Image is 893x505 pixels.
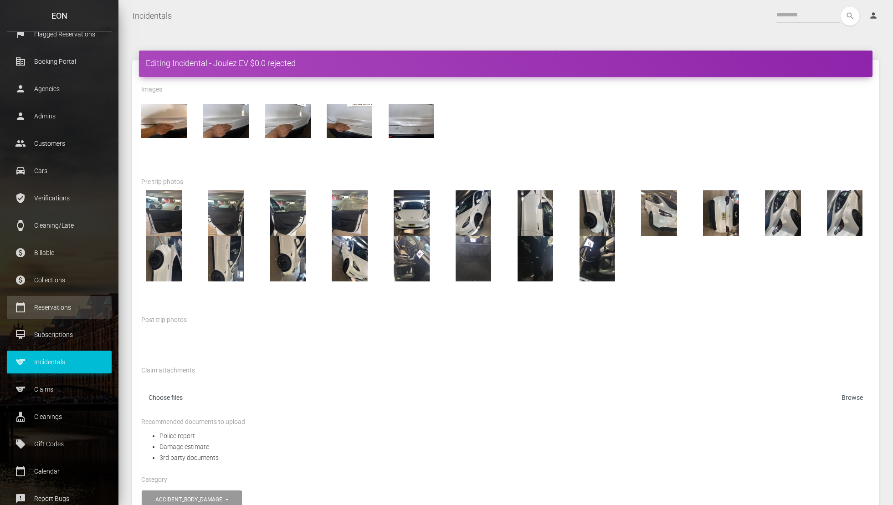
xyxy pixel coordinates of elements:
img: 9beeaada-963e-42e3-ba03-ae5266360f91_CAP_C1932D29-ECCF-43F2-8F40-4A4A1A0165356C16563F-CAB3-4A47-8... [389,236,434,281]
img: c8e9ef14-e6c0-47bf-8bdd-170733b9600f_CAP_CD7CC0C7-48EC-4E11-BBC0-5DB3189FAF748396F472-866B-4B8F-9... [822,190,867,236]
li: 3rd party documents [159,452,870,463]
a: cleaning_services Cleanings [7,405,112,428]
div: accident_body_damage [155,496,224,504]
img: 917d55d3-3496-44c8-a0a7-560cc36785fb_CAP_FEDE5AB9-3A3E-4189-8002-F015C7F1B9C6F1F8ABD8-7A2D-451F-9... [327,190,372,236]
img: d1810c7f-e3e5-4aa7-88a0-8a3b58a10062_CAP_12EBBF8C-163E-41D7-9F2C-0C8294B5DAC3EEC9D2E7-032E-41A3-8... [141,236,187,281]
label: Images [141,85,162,94]
img: Yancey5-d.jpg [141,98,187,143]
p: Subscriptions [14,328,105,342]
p: Flagged Reservations [14,27,105,41]
img: f94a31ed-24f2-421b-bcea-e289f03c2153_CAP_A8F48BB6-2215-4C59-99DC-24914A4D0A28B2A46919-7EB8-411A-9... [265,236,311,281]
p: Booking Portal [14,55,105,68]
img: 7bdfdb3c-0c68-41b6-8eee-d59f203f233f_CAP_1E386884-9C98-4CFA-AB77-091ACEB4065ECEB8A4FA-3D38-4C44-8... [513,190,558,236]
img: cb304c45-33f0-43b5-bade-cdd8a49e84fa_CAP_B5C84C29-85F3-4F2D-A39E-F0984BA52CD002CF955C-88DC-4CAD-B... [265,190,311,236]
p: Cleanings [14,410,105,423]
img: Yancey5-b.jpg [265,98,311,143]
img: bf9657f1-7af2-48f4-9e9f-f55f32f9ca11_CAP_A6C017CE-8A2C-4541-AA1E-40FBAE8CFD675D57B81A-03E3-4216-A... [141,190,187,236]
img: eb6b55c3-9ce1-448d-a02b-555389031b0e_CAP_597A3123-5CCA-419A-844A-1B1971ADFDCC006BA539-2DE2-4B47-B... [575,236,620,281]
label: Post trip photos [141,316,187,325]
li: Police report [159,430,870,441]
a: drive_eta Cars [7,159,112,182]
img: 27765871-7d70-4eb2-af63-9d1dc11f9140_CAP_99D81A4D-D832-46DE-9B58-2164F1F5D647D0F8F9C6-E171-4C36-8... [698,190,744,236]
button: search [841,7,859,26]
p: Billable [14,246,105,260]
p: Collections [14,273,105,287]
a: people Customers [7,132,112,155]
label: Pre trip photos [141,178,183,187]
p: Agencies [14,82,105,96]
a: person Agencies [7,77,112,100]
img: c8e9ef14-e6c0-47bf-8bdd-170733b9600f_CAP_CD7CC0C7-48EC-4E11-BBC0-5DB3189FAF748396F472-866B-4B8F-9... [760,190,806,236]
label: Category [141,475,167,485]
a: Incidentals [133,5,172,27]
a: calendar_today Reservations [7,296,112,319]
a: card_membership Subscriptions [7,323,112,346]
a: corporate_fare Booking Portal [7,50,112,73]
img: 1f0a4280-2604-4a34-81ea-fef9b5909266_CAP_3FAE90E6-E436-403C-8321-4F09EF2CEA262E3A04C8-D2EB-4BBC-9... [451,190,496,236]
p: Verifications [14,191,105,205]
img: Yancey5-c.jpg [203,98,249,143]
img: Yancey5.jpg [389,98,434,143]
label: Recommended documents to upload [141,418,245,427]
p: Gift Codes [14,437,105,451]
img: cb9aeb29-c447-4fd0-a391-bf82aca4969e_CAP_6E62647D-6547-4A2C-8C86-87DAEFE5E3F08E218814-4A30-48D5-A... [636,190,682,236]
a: person Admins [7,105,112,128]
label: Choose files [141,390,870,408]
a: calendar_today Calendar [7,460,112,483]
p: Reservations [14,301,105,314]
li: Damage estimate [159,441,870,452]
a: watch Cleaning/Late [7,214,112,237]
a: flag Flagged Reservations [7,23,112,46]
a: paid Collections [7,269,112,291]
img: 0ca674bd-b40b-42a3-a0ca-d1a7a92e406b_CAP_06827A4D-F7A5-4CCF-A125-9C9ECFE8AD00B91F78B6-47AA-4EC1-9... [575,190,620,236]
p: Cleaning/Late [14,219,105,232]
p: Claims [14,383,105,396]
a: paid Billable [7,241,112,264]
p: Cars [14,164,105,178]
img: 088d6694-b21f-49ca-9ab5-17dfe8f0084d_CAP_821650ED-8CAA-412B-8C55-7B3700199BFFAC06F9B9-0305-40FF-8... [513,236,558,281]
a: local_offer Gift Codes [7,433,112,455]
p: Customers [14,137,105,150]
img: 6c4a726c-7406-44f3-9bc9-9f35b645b24c_CAP_E5727533-AE28-4D0C-AF8E-4CF11F560658EBB06151-6D9F-4311-9... [451,236,496,281]
i: person [869,11,878,20]
a: person [862,7,886,25]
img: d4bf99ee-6928-4e3d-8cbb-b399f089f64e_CAP_E77B342F-FEDE-48BC-9988-FB0FBAF5D761097C6465-106D-47B8-A... [203,190,249,236]
p: Incidentals [14,355,105,369]
a: sports Incidentals [7,351,112,373]
img: Yancey5-a.jpg [327,98,372,143]
img: b95e7608-2403-4620-986d-223ff9c99ea0_CAP_AF4A9F5F-00A6-4318-95DC-C9BA129A26FA2B629A74-F6F7-4A5A-B... [389,190,434,236]
img: 9140a340-9de0-473a-81c5-24db78ae4484_CAP_BF40BADC-E69E-4F44-AA91-31A1379FCB39FA9DA9E0-0D27-49E7-B... [203,236,249,281]
a: sports Claims [7,378,112,401]
p: Calendar [14,464,105,478]
label: Claim attachments [141,366,195,375]
img: 53b6d735-ca38-4033-96f7-6dd14d183aa7_CAP_013847AC-821D-4180-B032-681521F1C9A657A435C8-5245-4356-A... [327,236,372,281]
a: verified_user Verifications [7,187,112,209]
p: Admins [14,109,105,123]
h4: Editing Incidental - Joulez EV $0.0 rejected [146,57,866,69]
